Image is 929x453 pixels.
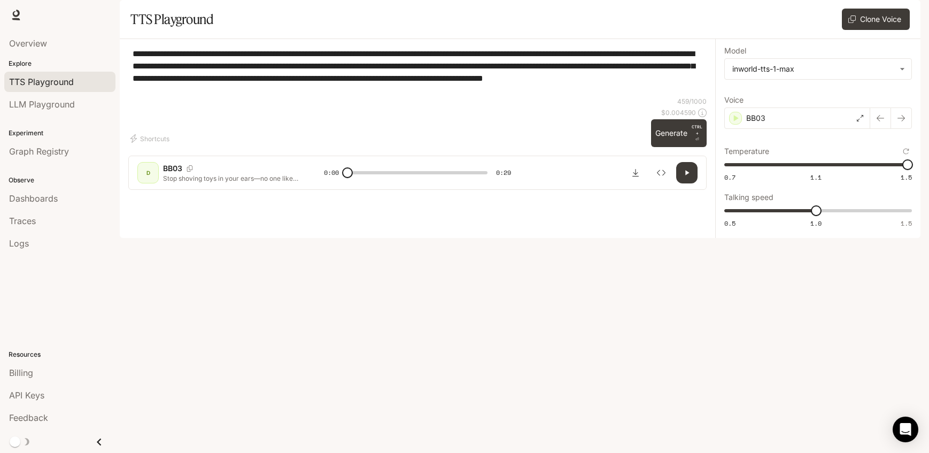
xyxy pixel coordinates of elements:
p: Talking speed [724,194,773,201]
p: Temperature [724,148,769,155]
h1: TTS Playground [130,9,213,30]
div: inworld-tts-1-max [725,59,911,79]
span: 0:00 [324,167,339,178]
span: 1.1 [810,173,822,182]
button: Download audio [625,162,646,183]
span: 1.5 [901,173,912,182]
p: Stop shoving toys in your ears—no one likes them! Regular earbuds hurt, clip-on earbuds fall off…... [163,174,298,183]
p: 459 / 1000 [677,97,707,106]
p: BB03 [746,113,765,124]
span: 0.7 [724,173,736,182]
button: Copy Voice ID [182,165,197,172]
p: BB03 [163,163,182,174]
button: GenerateCTRL +⏎ [651,119,707,147]
p: CTRL + [692,124,702,136]
p: $ 0.004590 [661,108,696,117]
button: Inspect [651,162,672,183]
span: 0:29 [496,167,511,178]
span: 1.5 [901,219,912,228]
span: 1.0 [810,219,822,228]
div: inworld-tts-1-max [732,64,894,74]
button: Reset to default [900,145,912,157]
p: ⏎ [692,124,702,143]
button: Shortcuts [128,130,174,147]
div: D [140,164,157,181]
p: Model [724,47,746,55]
span: 0.5 [724,219,736,228]
p: Voice [724,96,744,104]
div: Open Intercom Messenger [893,417,918,442]
button: Clone Voice [842,9,910,30]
